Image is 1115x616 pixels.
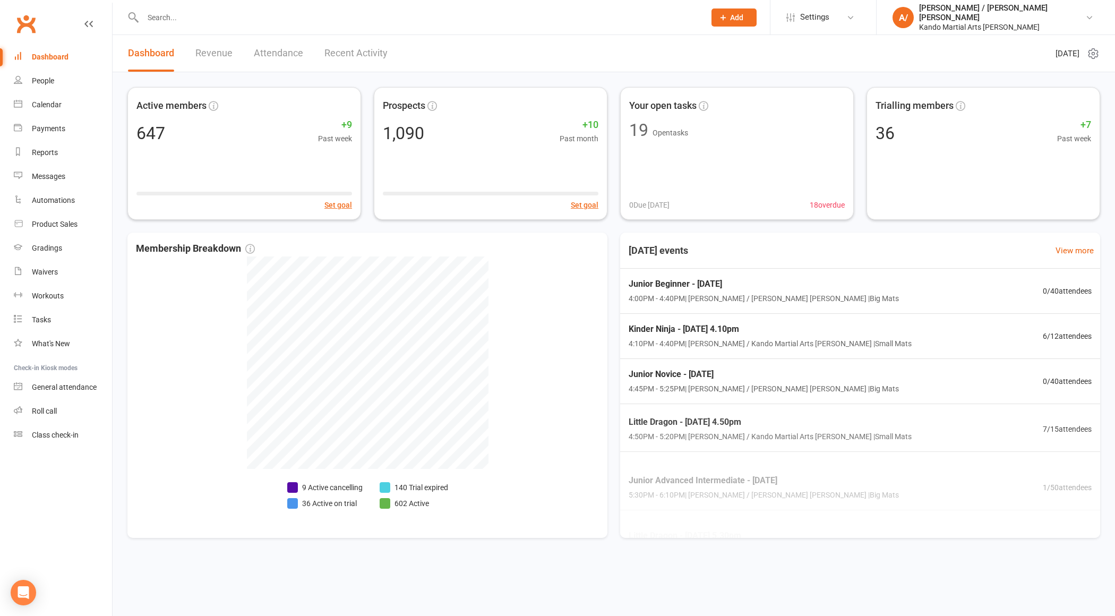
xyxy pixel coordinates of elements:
div: [PERSON_NAME] / [PERSON_NAME] [PERSON_NAME] [919,3,1085,22]
span: Add [730,13,743,22]
span: 4:10PM - 4:40PM | [PERSON_NAME] / Kando Martial Arts [PERSON_NAME] | Small Mats [629,338,912,349]
a: Recent Activity [324,35,388,72]
span: [DATE] [1056,47,1079,60]
span: +7 [1057,117,1091,133]
span: Settings [800,5,829,29]
div: Class check-in [32,431,79,439]
span: 4:50PM - 5:20PM | [PERSON_NAME] / Kando Martial Arts [PERSON_NAME] | Small Mats [629,431,912,442]
div: Product Sales [32,220,78,228]
span: Prospects [383,98,425,114]
div: Roll call [32,407,57,415]
span: 1 / 50 attendees [1043,482,1092,493]
span: 0 / 40 attendees [1043,285,1092,297]
a: Product Sales [14,212,112,236]
span: 18 overdue [810,199,845,211]
div: Dashboard [32,53,68,61]
div: General attendance [32,383,97,391]
div: Open Intercom Messenger [11,580,36,605]
span: Your open tasks [629,98,697,114]
a: Tasks [14,308,112,332]
li: 602 Active [380,498,448,509]
span: Little Dragon - [DATE] 4.50pm [629,415,912,429]
div: Automations [32,196,75,204]
div: 19 [629,122,648,139]
div: Workouts [32,292,64,300]
span: Junior Beginner - [DATE] [629,277,899,291]
span: 7 / 15 attendees [1043,423,1092,434]
h3: [DATE] events [620,241,697,260]
a: What's New [14,332,112,356]
span: 6 / 15 attendees [1043,536,1092,548]
a: Dashboard [128,35,174,72]
span: Trialling members [876,98,954,114]
span: Little Dragon - [DATE] 5.30pm [629,528,912,542]
a: Roll call [14,399,112,423]
li: 140 Trial expired [380,482,448,493]
a: Attendance [254,35,303,72]
span: Junior Advanced Intermediate - [DATE] [629,474,899,487]
a: Class kiosk mode [14,423,112,447]
a: Clubworx [13,11,39,37]
span: Active members [136,98,207,114]
span: 6 / 12 attendees [1043,330,1092,342]
a: General attendance kiosk mode [14,375,112,399]
a: Dashboard [14,45,112,69]
div: 1,090 [383,125,424,142]
span: +9 [318,117,352,133]
a: Revenue [195,35,233,72]
div: What's New [32,339,70,348]
div: People [32,76,54,85]
li: 36 Active on trial [287,498,363,509]
div: Reports [32,148,58,157]
span: 0 / 40 attendees [1043,375,1092,387]
li: 9 Active cancelling [287,482,363,493]
span: Past week [318,133,352,144]
button: Set goal [324,199,352,211]
div: A/ [893,7,914,28]
a: People [14,69,112,93]
a: Messages [14,165,112,189]
div: Waivers [32,268,58,276]
div: Gradings [32,244,62,252]
span: Past week [1057,133,1091,144]
span: +10 [560,117,598,133]
a: Reports [14,141,112,165]
a: Gradings [14,236,112,260]
span: 0 Due [DATE] [629,199,670,211]
span: Open tasks [653,129,688,137]
a: Calendar [14,93,112,117]
div: Calendar [32,100,62,109]
button: Set goal [571,199,598,211]
span: Kinder Ninja - [DATE] 4.10pm [629,322,912,336]
div: Messages [32,172,65,181]
a: Workouts [14,284,112,308]
a: Payments [14,117,112,141]
div: Kando Martial Arts [PERSON_NAME] [919,22,1085,32]
input: Search... [140,10,698,25]
span: Past month [560,133,598,144]
div: Tasks [32,315,51,324]
a: Waivers [14,260,112,284]
a: View more [1056,244,1094,257]
div: Payments [32,124,65,133]
span: Junior Novice - [DATE] [629,367,899,381]
a: Automations [14,189,112,212]
span: Membership Breakdown [136,241,255,256]
button: Add [711,8,757,27]
div: 647 [136,125,165,142]
span: 5:30PM - 6:10PM | [PERSON_NAME] / [PERSON_NAME] [PERSON_NAME] | Big Mats [629,490,899,501]
div: 36 [876,125,895,142]
span: 4:00PM - 4:40PM | [PERSON_NAME] / [PERSON_NAME] [PERSON_NAME] | Big Mats [629,293,899,304]
span: 4:45PM - 5:25PM | [PERSON_NAME] / [PERSON_NAME] [PERSON_NAME] | Big Mats [629,383,899,395]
